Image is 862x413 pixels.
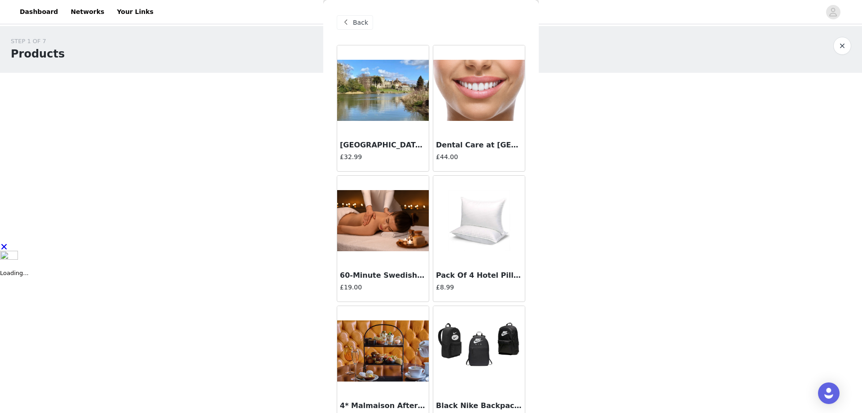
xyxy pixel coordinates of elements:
h4: £32.99 [340,152,426,162]
img: 4* Malmaison Afternoon Tea for 2 (29 Aug) [337,320,429,382]
img: Stoneleigh Abbey Afternoon Tea (29 Aug) [337,60,429,121]
div: STEP 1 OF 7 [11,37,65,46]
img: Pack Of 4 Hotel Pillows (29 Aug) [433,190,525,252]
h4: £8.99 [436,283,522,292]
a: Dashboard [14,2,63,22]
h3: Black Nike Backpack ([DATE]) [436,400,522,411]
h3: Dental Care at [GEOGRAPHIC_DATA] ([DATE]) [436,140,522,151]
div: Open Intercom Messenger [818,382,840,404]
a: Your Links [111,2,159,22]
h4: £44.00 [436,152,522,162]
div: avatar [829,5,837,19]
h3: Pack Of 4 Hotel Pillows ([DATE]) [436,270,522,281]
h1: Products [11,46,65,62]
img: Black Nike Backpack (29 Aug) [433,320,525,382]
h3: 60-Minute Swedish Massage Session ([DATE]) [340,270,426,281]
h4: £19.00 [340,283,426,292]
img: Dental Care at Harley Street (29 Aug) [433,60,525,121]
img: 60-Minute Swedish Massage Session (29 Aug) [337,190,429,252]
span: Back [353,18,368,27]
h3: 4* Malmaison Afternoon Tea for 2 ([DATE]) [340,400,426,411]
h3: [GEOGRAPHIC_DATA] Afternoon Tea ([DATE]) [340,140,426,151]
a: Networks [65,2,110,22]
